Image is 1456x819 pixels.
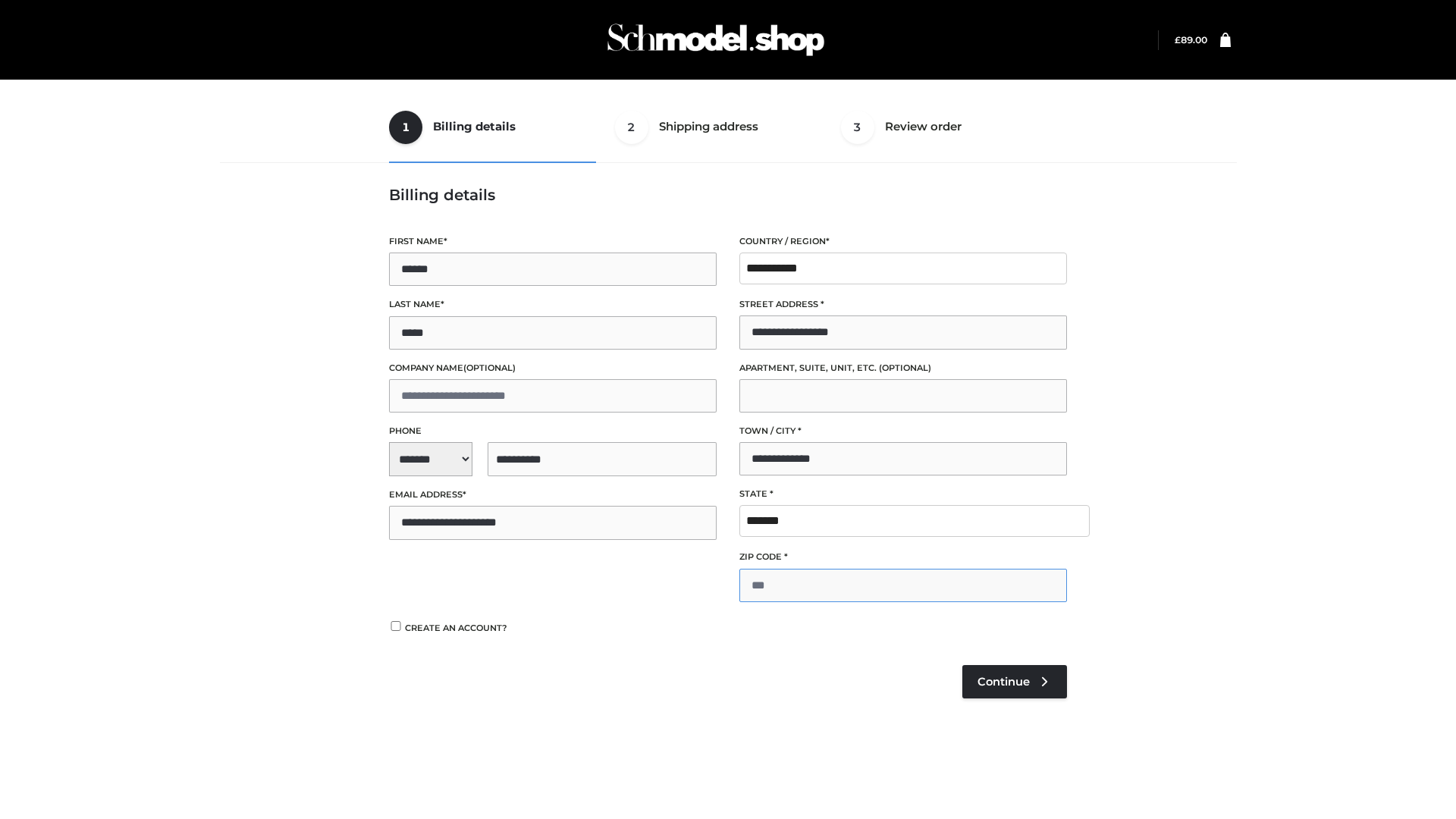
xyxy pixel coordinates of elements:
h3: Billing details [389,186,1067,204]
label: Email address [389,488,717,502]
label: ZIP Code [739,550,1067,564]
bdi: 89.00 [1175,34,1207,45]
a: Continue [962,665,1067,698]
span: £ [1175,34,1181,45]
span: Create an account? [405,623,507,633]
label: Last name [389,297,717,312]
label: Town / City [739,424,1067,438]
label: Phone [389,424,717,438]
label: Company name [389,361,717,375]
label: First name [389,234,717,249]
a: £89.00 [1175,34,1207,45]
span: Continue [977,675,1030,689]
label: Street address [739,297,1067,312]
input: Create an account? [389,621,403,631]
label: Country / Region [739,234,1067,249]
label: Apartment, suite, unit, etc. [739,361,1067,375]
span: (optional) [463,362,516,373]
span: (optional) [879,362,931,373]
img: Schmodel Admin 964 [602,10,830,70]
label: State [739,487,1067,501]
